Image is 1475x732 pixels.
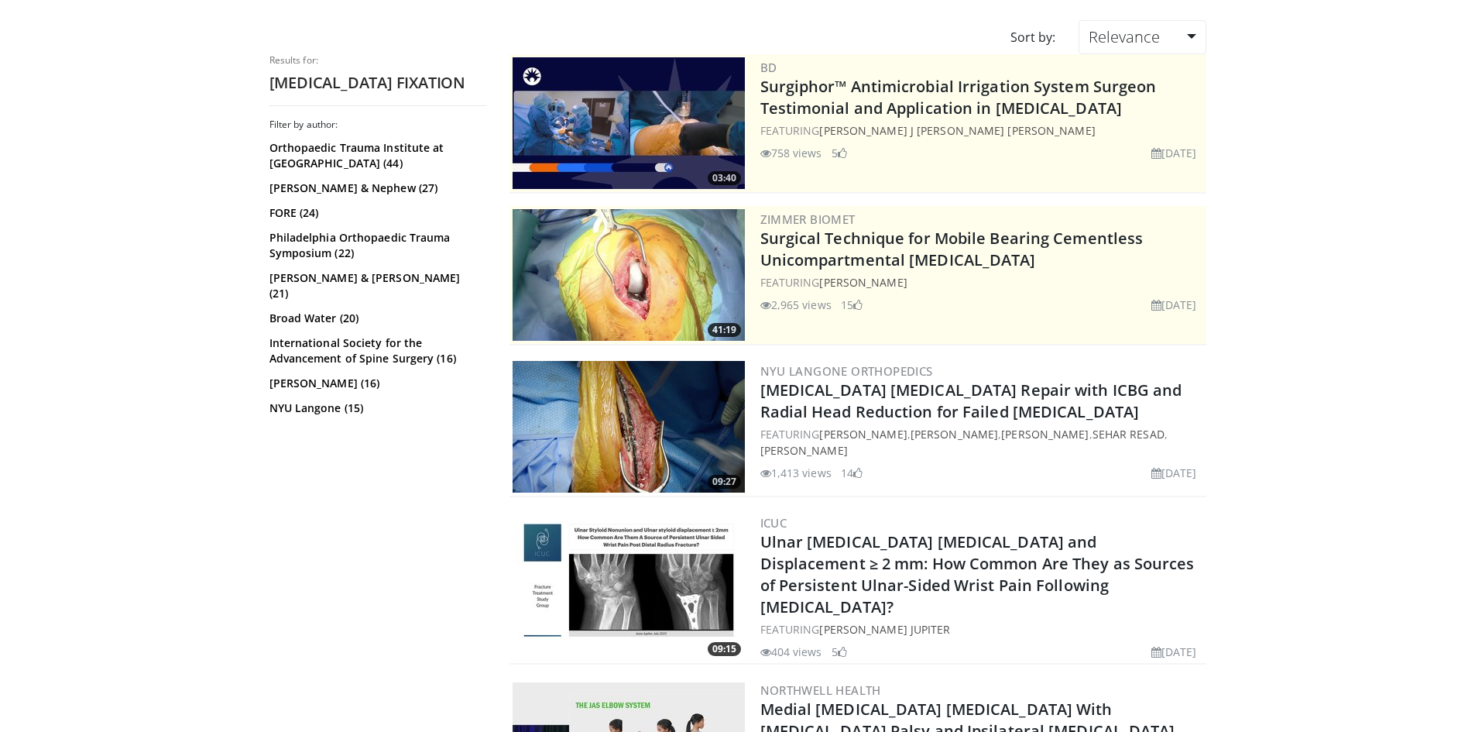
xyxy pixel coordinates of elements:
[760,380,1182,422] a: [MEDICAL_DATA] [MEDICAL_DATA] Repair with ICBG and Radial Head Reduction for Failed [MEDICAL_DATA]
[841,465,863,481] li: 14
[1151,145,1197,161] li: [DATE]
[1079,20,1206,54] a: Relevance
[269,311,482,326] a: Broad Water (20)
[832,145,847,161] li: 5
[819,275,907,290] a: [PERSON_NAME]
[513,361,745,493] img: 701f4cd5-525e-4ba9-aa50-79fb4386ff7d.jpg.300x170_q85_crop-smart_upscale.jpg
[760,297,832,313] li: 2,965 views
[819,123,1095,138] a: [PERSON_NAME] J [PERSON_NAME] [PERSON_NAME]
[760,515,787,531] a: ICUC
[269,73,486,93] h2: [MEDICAL_DATA] FIXATION
[513,209,745,341] img: e9ed289e-2b85-4599-8337-2e2b4fe0f32a.300x170_q85_crop-smart_upscale.jpg
[760,211,856,227] a: Zimmer Biomet
[513,57,745,189] a: 03:40
[760,228,1144,270] a: Surgical Technique for Mobile Bearing Cementless Unicompartmental [MEDICAL_DATA]
[999,20,1067,54] div: Sort by:
[269,270,482,301] a: [PERSON_NAME] & [PERSON_NAME] (21)
[760,145,822,161] li: 758 views
[760,465,832,481] li: 1,413 views
[513,57,745,189] img: 70422da6-974a-44ac-bf9d-78c82a89d891.300x170_q85_crop-smart_upscale.jpg
[760,274,1203,290] div: FEATURING
[269,180,482,196] a: [PERSON_NAME] & Nephew (27)
[760,60,777,75] a: BD
[1089,26,1160,47] span: Relevance
[911,427,998,442] a: [PERSON_NAME]
[841,297,863,313] li: 15
[760,621,1203,637] div: FEATURING
[1093,427,1165,442] a: Sehar Resad
[832,644,847,660] li: 5
[760,363,933,379] a: NYU Langone Orthopedics
[760,443,848,458] a: [PERSON_NAME]
[819,622,950,637] a: [PERSON_NAME] Jupiter
[269,230,482,261] a: Philadelphia Orthopaedic Trauma Symposium (22)
[1151,297,1197,313] li: [DATE]
[760,76,1157,119] a: Surgiphor™ Antimicrobial Irrigation System Surgeon Testimonial and Application in [MEDICAL_DATA]
[1001,427,1089,442] a: [PERSON_NAME]
[513,209,745,341] a: 41:19
[513,361,745,493] a: 09:27
[760,644,822,660] li: 404 views
[708,475,741,489] span: 09:27
[269,376,482,391] a: [PERSON_NAME] (16)
[269,119,486,131] h3: Filter by author:
[1151,644,1197,660] li: [DATE]
[760,531,1195,617] a: Ulnar [MEDICAL_DATA] [MEDICAL_DATA] and Displacement ≥ 2 mm: How Common Are They as Sources of Pe...
[708,323,741,337] span: 41:19
[513,521,745,652] a: 09:15
[269,335,482,366] a: International Society for the Advancement of Spine Surgery (16)
[269,400,482,416] a: NYU Langone (15)
[269,54,486,67] p: Results for:
[819,427,907,442] a: [PERSON_NAME]
[708,642,741,656] span: 09:15
[760,426,1203,459] div: FEATURING , , , ,
[269,140,482,171] a: Orthopaedic Trauma Institute at [GEOGRAPHIC_DATA] (44)
[269,205,482,221] a: FORE (24)
[760,122,1203,139] div: FEATURING
[760,682,881,698] a: Northwell Health
[1151,465,1197,481] li: [DATE]
[513,521,745,652] img: a1c8c2ab-f568-4173-8575-76e1e64e1da9.jpg.300x170_q85_crop-smart_upscale.jpg
[708,171,741,185] span: 03:40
